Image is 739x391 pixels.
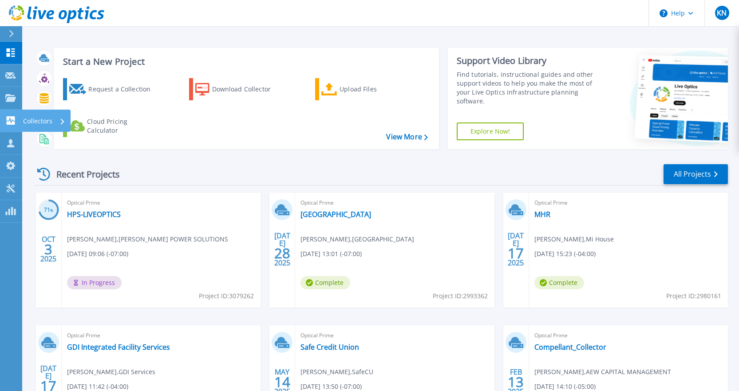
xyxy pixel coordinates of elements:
div: Support Video Library [457,55,598,67]
a: View More [386,133,427,141]
span: 17 [40,382,56,390]
span: Project ID: 3079262 [199,291,254,301]
a: Request a Collection [63,78,162,100]
a: HPS-LIVEOPTICS [67,210,121,219]
p: Collectors [23,110,52,133]
a: Cloud Pricing Calculator [63,115,162,137]
div: Recent Projects [34,163,132,185]
div: Upload Files [340,80,411,98]
div: Download Collector [212,80,283,98]
span: [PERSON_NAME] , GDI Services [67,367,155,377]
span: 28 [274,249,290,257]
span: In Progress [67,276,122,289]
a: MHR [534,210,550,219]
span: [DATE] 15:23 (-04:00) [534,249,596,259]
span: Optical Prime [300,331,489,340]
span: 13 [508,378,524,386]
div: Find tutorials, instructional guides and other support videos to help you make the most of your L... [457,70,598,106]
span: Optical Prime [67,331,255,340]
span: [PERSON_NAME] , Mi House [534,234,614,244]
a: Download Collector [189,78,288,100]
span: Optical Prime [67,198,255,208]
a: [GEOGRAPHIC_DATA] [300,210,371,219]
span: KN [717,9,727,16]
div: OCT 2025 [40,233,57,265]
h3: 71 [38,205,59,215]
span: [PERSON_NAME] , AEW CAPITAL MANAGEMENT [534,367,671,377]
div: Cloud Pricing Calculator [87,117,158,135]
a: Explore Now! [457,122,524,140]
span: [DATE] 09:06 (-07:00) [67,249,128,259]
span: % [50,208,53,213]
span: 17 [508,249,524,257]
span: Complete [300,276,350,289]
a: GDI Integrated Facility Services [67,343,170,352]
span: Optical Prime [534,198,723,208]
div: [DATE] 2025 [507,233,524,265]
h3: Start a New Project [63,57,427,67]
span: Complete [534,276,584,289]
div: Request a Collection [88,80,159,98]
span: 3 [44,245,52,253]
span: [PERSON_NAME] , [GEOGRAPHIC_DATA] [300,234,414,244]
a: Compellant_Collector [534,343,606,352]
span: Optical Prime [534,331,723,340]
span: 14 [274,378,290,386]
span: Project ID: 2993362 [433,291,488,301]
span: [PERSON_NAME] , [PERSON_NAME] POWER SOLUTIONS [67,234,228,244]
a: Upload Files [315,78,414,100]
span: [DATE] 13:01 (-07:00) [300,249,362,259]
span: [PERSON_NAME] , SafeCU [300,367,373,377]
a: Safe Credit Union [300,343,359,352]
span: Project ID: 2980161 [666,291,721,301]
a: All Projects [664,164,728,184]
div: [DATE] 2025 [274,233,291,265]
span: Optical Prime [300,198,489,208]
